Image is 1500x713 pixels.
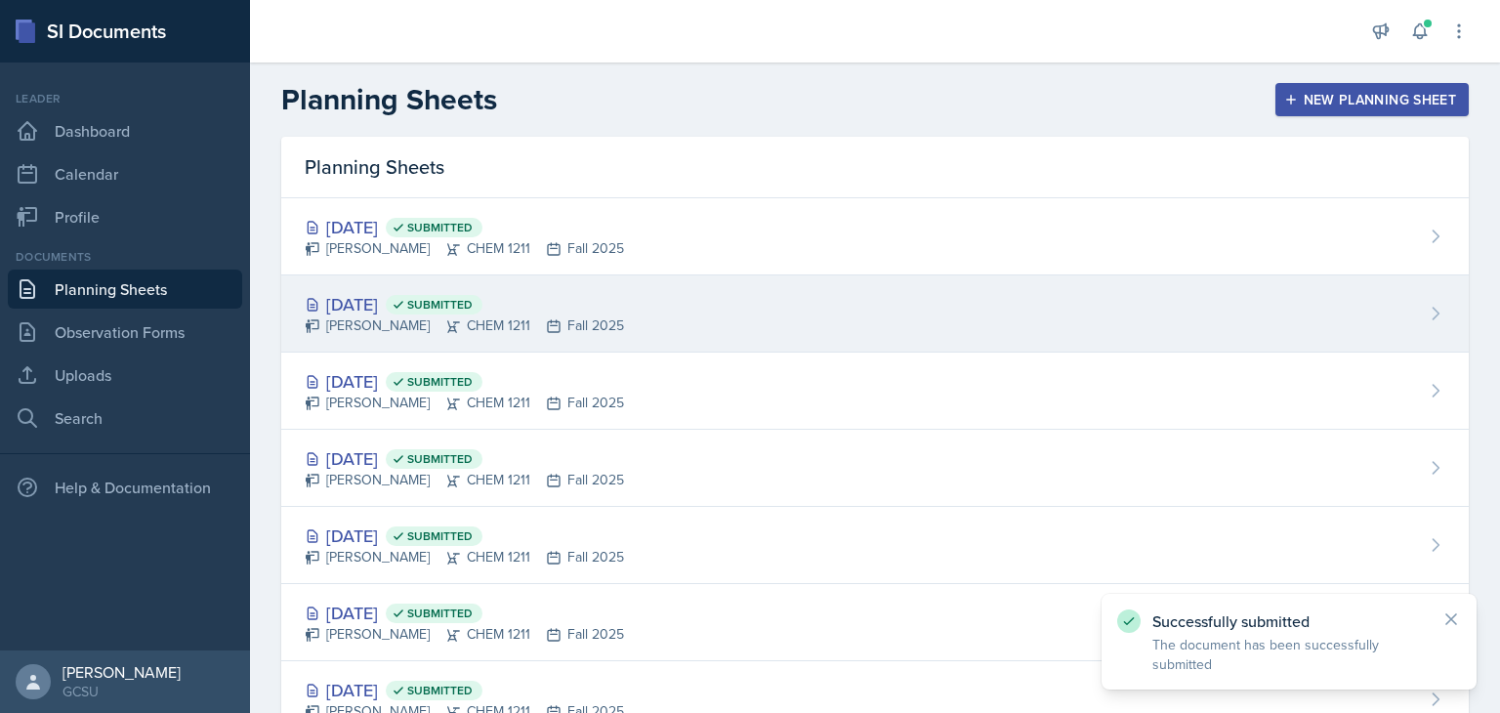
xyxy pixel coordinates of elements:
[62,682,181,701] div: GCSU
[1288,92,1456,107] div: New Planning Sheet
[8,270,242,309] a: Planning Sheets
[407,451,473,467] span: Submitted
[305,393,624,413] div: [PERSON_NAME] CHEM 1211 Fall 2025
[305,214,624,240] div: [DATE]
[407,683,473,698] span: Submitted
[281,584,1469,661] a: [DATE] Submitted [PERSON_NAME]CHEM 1211Fall 2025
[8,313,242,352] a: Observation Forms
[407,297,473,313] span: Submitted
[62,662,181,682] div: [PERSON_NAME]
[281,353,1469,430] a: [DATE] Submitted [PERSON_NAME]CHEM 1211Fall 2025
[1152,611,1426,631] p: Successfully submitted
[305,470,624,490] div: [PERSON_NAME] CHEM 1211 Fall 2025
[305,238,624,259] div: [PERSON_NAME] CHEM 1211 Fall 2025
[281,430,1469,507] a: [DATE] Submitted [PERSON_NAME]CHEM 1211Fall 2025
[407,528,473,544] span: Submitted
[305,368,624,395] div: [DATE]
[305,523,624,549] div: [DATE]
[305,291,624,317] div: [DATE]
[8,90,242,107] div: Leader
[281,275,1469,353] a: [DATE] Submitted [PERSON_NAME]CHEM 1211Fall 2025
[305,677,624,703] div: [DATE]
[305,445,624,472] div: [DATE]
[281,507,1469,584] a: [DATE] Submitted [PERSON_NAME]CHEM 1211Fall 2025
[8,154,242,193] a: Calendar
[8,197,242,236] a: Profile
[407,374,473,390] span: Submitted
[8,468,242,507] div: Help & Documentation
[8,248,242,266] div: Documents
[305,624,624,645] div: [PERSON_NAME] CHEM 1211 Fall 2025
[305,600,624,626] div: [DATE]
[1152,635,1426,674] p: The document has been successfully submitted
[281,198,1469,275] a: [DATE] Submitted [PERSON_NAME]CHEM 1211Fall 2025
[8,398,242,438] a: Search
[8,111,242,150] a: Dashboard
[407,606,473,621] span: Submitted
[281,82,497,117] h2: Planning Sheets
[305,547,624,567] div: [PERSON_NAME] CHEM 1211 Fall 2025
[305,315,624,336] div: [PERSON_NAME] CHEM 1211 Fall 2025
[8,356,242,395] a: Uploads
[281,137,1469,198] div: Planning Sheets
[1275,83,1469,116] button: New Planning Sheet
[407,220,473,235] span: Submitted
